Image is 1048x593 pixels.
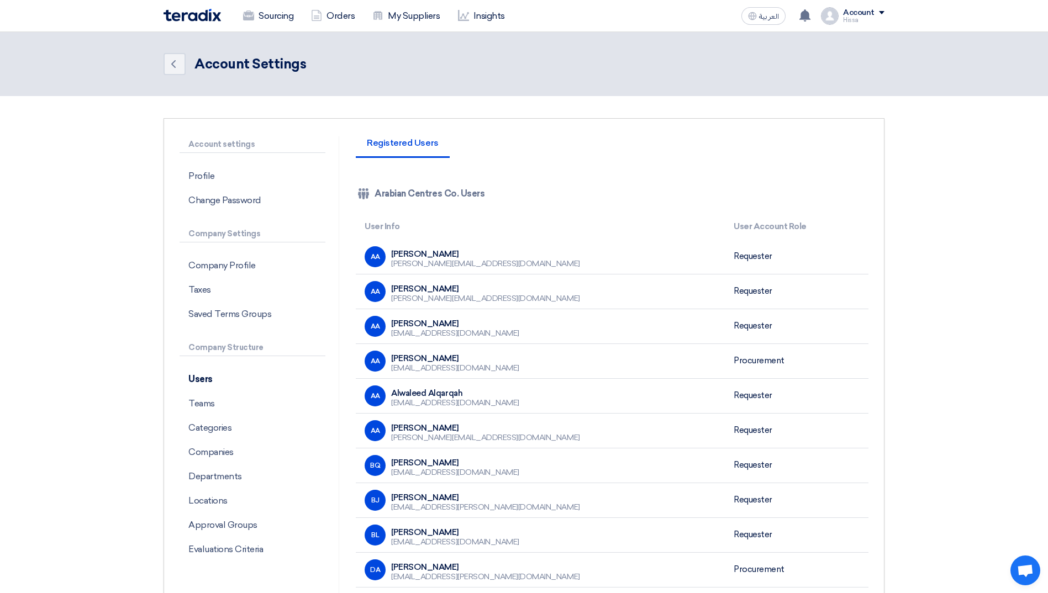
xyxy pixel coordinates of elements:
[821,7,839,25] img: profile_test.png
[391,294,580,304] div: [PERSON_NAME][EMAIL_ADDRESS][DOMAIN_NAME]
[356,139,449,158] li: Registered Users
[364,4,449,28] a: My Suppliers
[843,8,875,18] div: Account
[1010,555,1040,585] a: Open chat
[725,214,868,240] th: User Account Role
[180,537,325,562] p: Evaluations Criteria
[180,513,325,537] p: Approval Groups
[180,278,325,302] p: Taxes
[365,525,386,546] div: BL
[365,385,386,406] div: AA
[180,367,325,391] p: Users
[725,552,868,587] td: Procurement
[234,4,302,28] a: Sourcing
[365,490,386,511] div: BJ
[365,351,386,372] div: AA
[391,363,519,373] div: [EMAIL_ADDRESS][DOMAIN_NAME]
[180,340,325,356] p: Company Structure
[180,464,325,489] p: Departments
[365,455,386,476] div: BQ
[449,4,514,28] a: Insights
[391,319,519,329] div: [PERSON_NAME]
[391,468,519,478] div: [EMAIL_ADDRESS][DOMAIN_NAME]
[391,562,580,572] div: [PERSON_NAME]
[391,353,519,363] div: [PERSON_NAME]
[365,246,386,267] div: AA
[725,413,868,448] td: Requester
[180,188,325,213] p: Change Password
[391,502,580,512] div: [EMAIL_ADDRESS][PERSON_NAME][DOMAIN_NAME]
[180,253,325,278] p: Company Profile
[391,259,580,269] div: [PERSON_NAME][EMAIL_ADDRESS][DOMAIN_NAME]
[164,9,221,22] img: Teradix logo
[180,489,325,513] p: Locations
[391,329,519,338] div: [EMAIL_ADDRESS][DOMAIN_NAME]
[391,493,580,502] div: [PERSON_NAME]
[391,423,580,433] div: [PERSON_NAME]
[365,420,386,441] div: AA
[302,4,364,28] a: Orders
[725,274,868,309] td: Requester
[391,458,519,468] div: [PERSON_NAME]
[725,240,868,274] td: Requester
[725,378,868,413] td: Requester
[180,164,325,188] p: Profile
[391,249,580,259] div: [PERSON_NAME]
[180,226,325,242] p: Company Settings
[759,13,779,20] span: العربية
[725,483,868,517] td: Requester
[725,309,868,343] td: Requester
[180,440,325,464] p: Companies
[391,388,519,398] div: Alwaleed Alqarqah
[741,7,786,25] button: العربية
[356,187,484,200] div: Arabian Centres Co. Users
[180,136,325,153] p: Account settings
[365,316,386,337] div: AA
[391,433,580,443] div: [PERSON_NAME][EMAIL_ADDRESS][DOMAIN_NAME]
[725,517,868,552] td: Requester
[391,537,519,547] div: [EMAIL_ADDRESS][DOMAIN_NAME]
[843,17,884,23] div: Hissa
[391,572,580,582] div: [EMAIL_ADDRESS][PERSON_NAME][DOMAIN_NAME]
[180,391,325,416] p: Teams
[365,281,386,302] div: AA
[391,284,580,294] div: [PERSON_NAME]
[391,527,519,537] div: [PERSON_NAME]
[391,398,519,408] div: [EMAIL_ADDRESS][DOMAIN_NAME]
[365,559,386,580] div: DA
[194,54,306,74] div: Account Settings
[180,302,325,326] p: Saved Terms Groups
[725,343,868,378] td: Procurement
[725,448,868,483] td: Requester
[356,214,725,240] th: User Info
[180,416,325,440] p: Categories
